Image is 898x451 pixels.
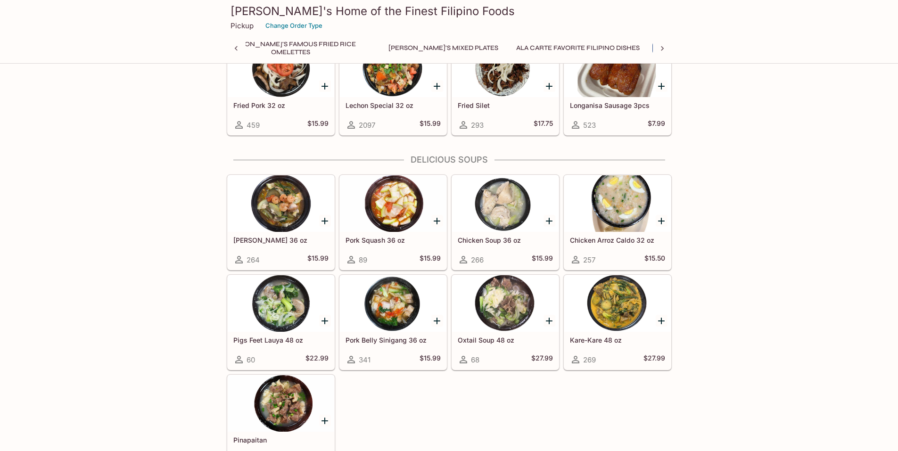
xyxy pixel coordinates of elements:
span: 459 [247,121,260,130]
button: Add Oxtail Soup 48 oz [544,315,555,327]
h5: $22.99 [305,354,329,365]
div: Longanisa Sausage 3pcs [564,41,671,97]
button: Add Pigs Feet Lauya 48 oz [319,315,331,327]
button: Add Sari Sari 36 oz [319,215,331,227]
button: [PERSON_NAME]'s Mixed Plates [383,41,503,55]
div: Fried Pork 32 oz [228,41,334,97]
a: Chicken Arroz Caldo 32 oz257$15.50 [564,175,671,270]
div: Pigs Feet Lauya 48 oz [228,275,334,332]
h5: Fried Pork 32 oz [233,101,329,109]
h5: $15.99 [307,254,329,265]
h4: Delicious Soups [227,155,672,165]
h5: $15.99 [420,119,441,131]
button: Popular Fried Dishes [652,41,741,55]
h5: Lechon Special 32 oz [346,101,441,109]
h5: Chicken Soup 36 oz [458,236,553,244]
div: Pinapaitan [228,375,334,432]
span: 341 [359,355,371,364]
span: 266 [471,255,484,264]
span: 269 [583,355,596,364]
span: 60 [247,355,255,364]
h5: [PERSON_NAME] 36 oz [233,236,329,244]
span: 68 [471,355,479,364]
a: [PERSON_NAME] 36 oz264$15.99 [227,175,335,270]
h5: $15.99 [532,254,553,265]
h5: Fried Silet [458,101,553,109]
h5: Pork Belly Sinigang 36 oz [346,336,441,344]
h5: Pigs Feet Lauya 48 oz [233,336,329,344]
button: Add Kare-Kare 48 oz [656,315,667,327]
a: Kare-Kare 48 oz269$27.99 [564,275,671,370]
div: Lechon Special 32 oz [340,41,446,97]
span: 257 [583,255,595,264]
h5: Oxtail Soup 48 oz [458,336,553,344]
a: Chicken Soup 36 oz266$15.99 [452,175,559,270]
span: 89 [359,255,367,264]
div: Sari Sari 36 oz [228,175,334,232]
a: Oxtail Soup 48 oz68$27.99 [452,275,559,370]
h5: Chicken Arroz Caldo 32 oz [570,236,665,244]
button: Ala Carte Favorite Filipino Dishes [511,41,645,55]
button: Add Pork Squash 36 oz [431,215,443,227]
span: 523 [583,121,596,130]
button: Add Longanisa Sausage 3pcs [656,80,667,92]
button: Add Pinapaitan [319,415,331,426]
h5: $15.99 [307,119,329,131]
div: Chicken Soup 36 oz [452,175,559,232]
a: Lechon Special 32 oz2097$15.99 [339,40,447,135]
button: Add Pork Belly Sinigang 36 oz [431,315,443,327]
button: Add Chicken Soup 36 oz [544,215,555,227]
a: Fried Silet293$17.75 [452,40,559,135]
p: Pickup [231,21,254,30]
h5: $7.99 [648,119,665,131]
h5: $15.50 [644,254,665,265]
h5: Pork Squash 36 oz [346,236,441,244]
div: Chicken Arroz Caldo 32 oz [564,175,671,232]
button: Add Chicken Arroz Caldo 32 oz [656,215,667,227]
a: Pigs Feet Lauya 48 oz60$22.99 [227,275,335,370]
h5: Longanisa Sausage 3pcs [570,101,665,109]
button: Add Lechon Special 32 oz [431,80,443,92]
h3: [PERSON_NAME]'s Home of the Finest Filipino Foods [231,4,668,18]
div: Kare-Kare 48 oz [564,275,671,332]
div: Fried Silet [452,41,559,97]
h5: Kare-Kare 48 oz [570,336,665,344]
a: Pork Belly Sinigang 36 oz341$15.99 [339,275,447,370]
span: 264 [247,255,260,264]
a: Pork Squash 36 oz89$15.99 [339,175,447,270]
a: Fried Pork 32 oz459$15.99 [227,40,335,135]
h5: $27.99 [643,354,665,365]
span: 293 [471,121,484,130]
h5: Pinapaitan [233,436,329,444]
button: Add Fried Pork 32 oz [319,80,331,92]
h5: $27.99 [531,354,553,365]
button: Change Order Type [261,18,327,33]
div: Oxtail Soup 48 oz [452,275,559,332]
button: Add Fried Silet [544,80,555,92]
h5: $15.99 [420,354,441,365]
div: Pork Belly Sinigang 36 oz [340,275,446,332]
h5: $15.99 [420,254,441,265]
button: [PERSON_NAME]'s Famous Fried Rice Omelettes [206,41,376,55]
div: Pork Squash 36 oz [340,175,446,232]
a: Longanisa Sausage 3pcs523$7.99 [564,40,671,135]
span: 2097 [359,121,375,130]
h5: $17.75 [534,119,553,131]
